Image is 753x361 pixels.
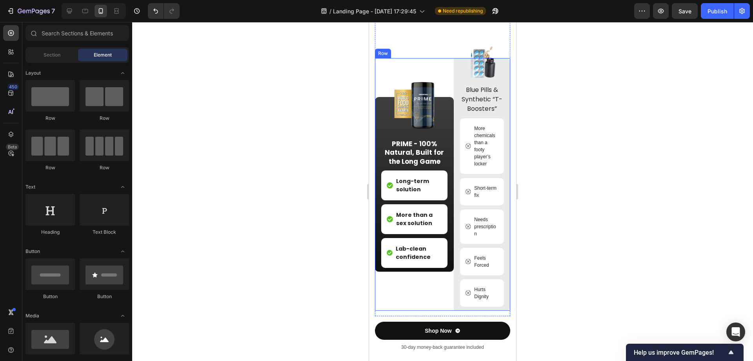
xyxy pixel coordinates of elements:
[634,349,726,356] span: Help us improve GemPages!
[116,245,129,258] span: Toggle open
[25,183,35,191] span: Text
[701,3,734,19] button: Publish
[44,51,60,59] span: Section
[94,51,112,59] span: Element
[80,293,129,300] div: Button
[7,84,19,90] div: 450
[369,22,516,361] iframe: Design area
[6,144,19,150] div: Beta
[708,7,727,15] div: Publish
[25,115,75,122] div: Row
[80,115,129,122] div: Row
[80,229,129,236] div: Text Block
[25,164,75,171] div: Row
[25,25,129,41] input: Search Sections & Elements
[678,8,691,15] span: Save
[80,164,129,171] div: Row
[25,312,39,319] span: Media
[3,3,58,19] button: 7
[25,248,40,255] span: Button
[116,310,129,322] span: Toggle open
[148,3,180,19] div: Undo/Redo
[634,348,736,357] button: Show survey - Help us improve GemPages!
[51,6,55,16] p: 7
[25,293,75,300] div: Button
[25,70,41,77] span: Layout
[116,67,129,79] span: Toggle open
[443,7,483,15] span: Need republishing
[116,181,129,193] span: Toggle open
[672,3,698,19] button: Save
[329,7,331,15] span: /
[333,7,416,15] span: Landing Page - [DATE] 17:29:45
[25,229,75,236] div: Heading
[726,323,745,341] div: Open Intercom Messenger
